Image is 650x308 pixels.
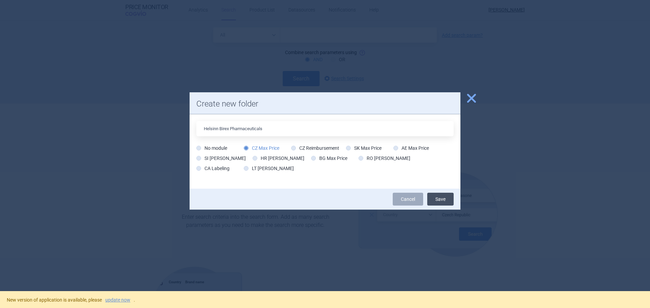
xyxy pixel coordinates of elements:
label: HR [PERSON_NAME] [253,155,304,162]
a: Cancel [393,193,423,206]
a: update now [105,298,130,302]
label: AE Max Price [393,145,429,151]
input: Folder name [196,121,454,136]
label: No module [196,145,227,151]
label: CZ Reimbursement [291,145,339,151]
label: BG Max Price [311,155,347,162]
label: SI [PERSON_NAME] [196,155,246,162]
label: SK Max Price [346,145,382,151]
label: CZ Max Price [244,145,279,151]
label: LT [PERSON_NAME] [244,165,294,172]
button: Save [427,193,454,206]
h1: Create new folder [196,99,454,109]
label: RO [PERSON_NAME] [359,155,410,162]
span: New version of application is available, please . [7,297,135,303]
label: CA Labeling [196,165,230,172]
